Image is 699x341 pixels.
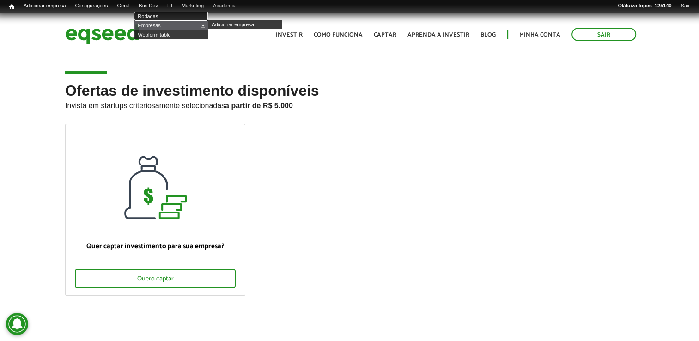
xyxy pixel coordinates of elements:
p: Invista em startups criteriosamente selecionadas [65,99,634,110]
a: Bus Dev [134,2,163,10]
strong: a partir de R$ 5.000 [225,102,293,110]
a: Quer captar investimento para sua empresa? Quero captar [65,124,245,296]
a: Adicionar empresa [19,2,71,10]
a: Investir [276,32,303,38]
p: Quer captar investimento para sua empresa? [75,242,236,250]
a: Academia [208,2,240,10]
img: EqSeed [65,22,139,47]
strong: luiza.lopes_125140 [626,3,672,8]
a: RI [163,2,177,10]
a: Como funciona [314,32,363,38]
a: Minha conta [519,32,560,38]
a: Rodadas [134,12,208,21]
a: Configurações [71,2,113,10]
a: Oláluiza.lopes_125140 [613,2,676,10]
a: Sair [571,28,636,41]
a: Início [5,2,19,11]
a: Geral [112,2,134,10]
h2: Ofertas de investimento disponíveis [65,83,634,124]
a: Blog [480,32,496,38]
a: Aprenda a investir [407,32,469,38]
a: Sair [676,2,694,10]
div: Quero captar [75,269,236,288]
a: Captar [374,32,396,38]
span: Início [9,3,14,10]
a: Marketing [177,2,208,10]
